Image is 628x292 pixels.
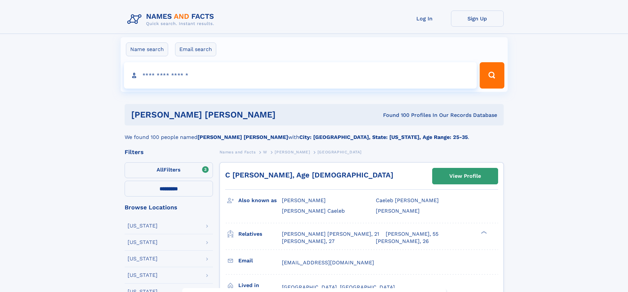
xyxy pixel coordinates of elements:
[386,230,438,238] a: [PERSON_NAME], 55
[263,148,267,156] a: W
[282,284,395,290] span: [GEOGRAPHIC_DATA], [GEOGRAPHIC_DATA]
[449,169,481,184] div: View Profile
[275,150,310,154] span: [PERSON_NAME]
[238,255,282,266] h3: Email
[128,223,158,228] div: [US_STATE]
[451,11,504,27] a: Sign Up
[128,273,158,278] div: [US_STATE]
[282,230,379,238] a: [PERSON_NAME] [PERSON_NAME], 21
[238,280,282,291] h3: Lived in
[175,42,216,56] label: Email search
[433,168,498,184] a: View Profile
[197,134,288,140] b: [PERSON_NAME] [PERSON_NAME]
[238,228,282,240] h3: Relatives
[282,208,345,214] span: [PERSON_NAME] Caeleb
[125,149,213,155] div: Filters
[275,148,310,156] a: [PERSON_NAME]
[125,125,504,141] div: We found 100 people named with .
[263,150,267,154] span: W
[225,171,393,179] a: C [PERSON_NAME], Age [DEMOGRAPHIC_DATA]
[479,230,487,234] div: ❯
[299,134,468,140] b: City: [GEOGRAPHIC_DATA], State: [US_STATE], Age Range: 25-35
[125,162,213,178] label: Filters
[398,11,451,27] a: Log In
[128,240,158,245] div: [US_STATE]
[282,197,326,203] span: [PERSON_NAME]
[376,238,429,245] a: [PERSON_NAME], 26
[376,208,420,214] span: [PERSON_NAME]
[282,259,374,266] span: [EMAIL_ADDRESS][DOMAIN_NAME]
[157,167,164,173] span: All
[125,11,220,28] img: Logo Names and Facts
[131,111,329,119] h1: [PERSON_NAME] [PERSON_NAME]
[329,112,497,119] div: Found 100 Profiles In Our Records Database
[220,148,256,156] a: Names and Facts
[480,62,504,89] button: Search Button
[317,150,362,154] span: [GEOGRAPHIC_DATA]
[282,238,335,245] a: [PERSON_NAME], 27
[376,197,439,203] span: Caeleb [PERSON_NAME]
[124,62,477,89] input: search input
[125,204,213,210] div: Browse Locations
[238,195,282,206] h3: Also known as
[128,256,158,261] div: [US_STATE]
[126,42,168,56] label: Name search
